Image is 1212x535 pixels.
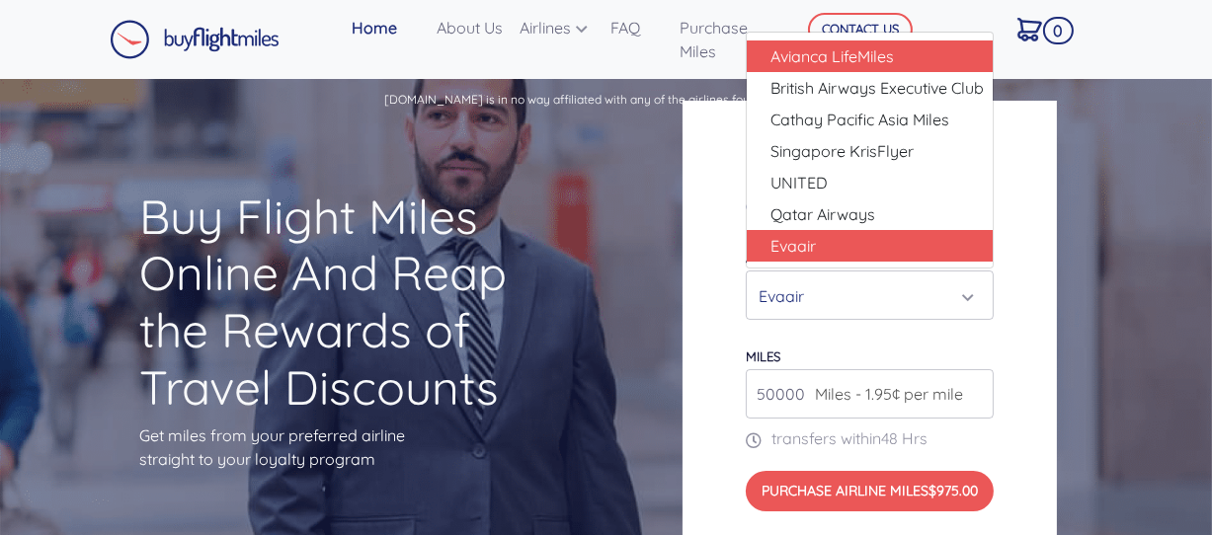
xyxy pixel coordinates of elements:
span: Singapore KrisFlyer [770,139,914,163]
button: Evaair [746,270,994,320]
p: transfers within [746,426,994,450]
a: Home [344,8,429,47]
span: British Airways Executive Club [770,76,984,100]
button: CONTACT US [808,13,913,46]
a: Purchase Miles [672,8,779,71]
div: Evaair [759,277,969,315]
a: FAQ [603,8,672,47]
label: miles [746,348,780,364]
span: UNITED [770,171,828,194]
span: Miles - 1.95¢ per mile [805,382,963,406]
img: Cart [1017,18,1042,41]
a: About Us [429,8,512,47]
button: Purchase Airline Miles$975.00 [746,471,994,511]
h1: Buy Flight Miles Online And Reap the Rewards of Travel Discounts [139,189,529,416]
img: Buy Flight Miles Logo [110,20,280,59]
span: Evaair [770,234,816,258]
span: 48 Hrs [881,428,928,448]
span: 0 [1043,17,1074,44]
span: Qatar Airways [770,202,875,226]
span: Avianca LifeMiles [770,44,894,68]
span: Cathay Pacific Asia Miles [770,108,949,131]
a: Airlines [512,8,603,47]
span: $975.00 [929,482,978,499]
a: Buy Flight Miles Logo [110,15,280,64]
a: 0 [1010,8,1070,49]
p: Get miles from your preferred airline straight to your loyalty program [139,423,529,471]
